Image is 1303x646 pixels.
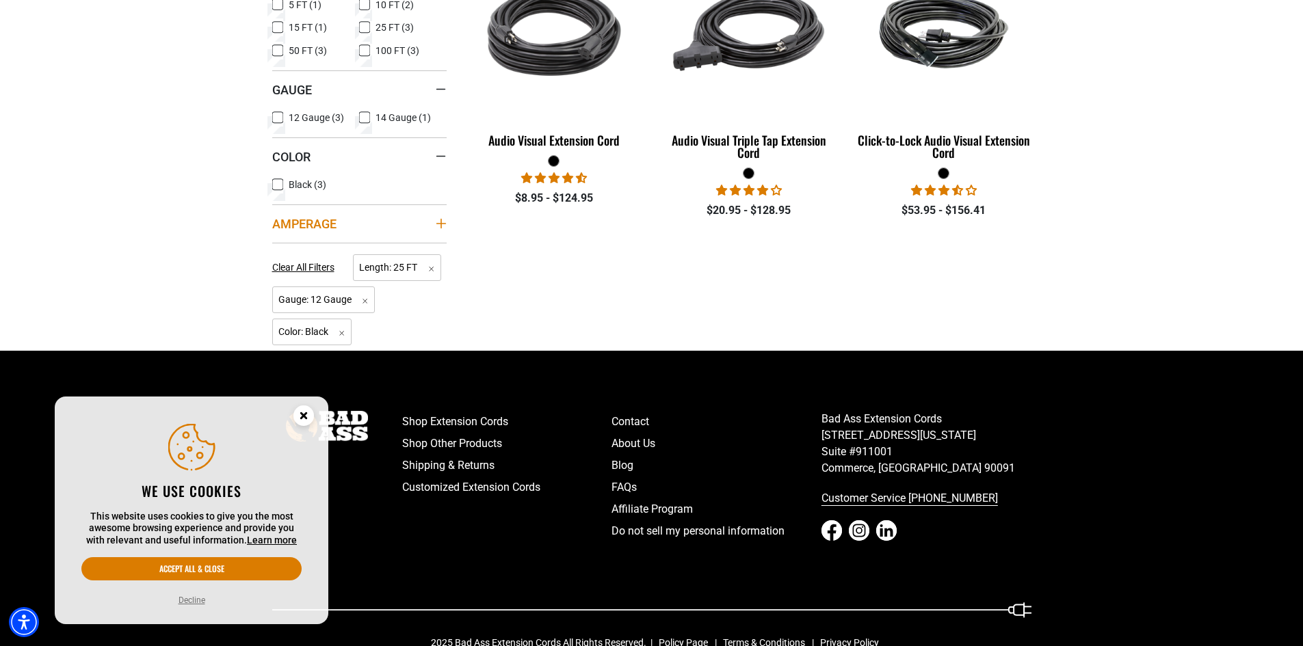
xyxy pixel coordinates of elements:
[611,455,821,476] a: Blog
[81,482,302,500] h2: We use cookies
[272,286,376,313] span: Gauge: 12 Gauge
[272,319,352,345] span: Color: Black
[611,433,821,455] a: About Us
[521,172,587,185] span: 4.71 stars
[272,149,311,165] span: Color
[467,190,642,206] div: $8.95 - $124.95
[716,184,782,197] span: 3.75 stars
[289,46,327,55] span: 50 FT (3)
[467,134,642,146] div: Audio Visual Extension Cord
[402,433,612,455] a: Shop Other Products
[353,260,441,273] a: Length: 25 FT
[272,82,312,98] span: Gauge
[289,113,344,122] span: 12 Gauge (3)
[247,535,297,546] a: This website uses cookies to give you the most awesome browsing experience and provide you with r...
[279,396,328,439] button: Close this option
[402,476,612,498] a: Customized Extension Cords
[821,487,1031,509] a: call 833-674-1699
[849,520,869,541] a: Instagram - open in a new tab
[81,557,302,580] button: Accept all & close
[611,520,821,542] a: Do not sell my personal information
[289,180,326,189] span: Black (3)
[353,254,441,281] span: Length: 25 FT
[611,498,821,520] a: Affiliate Program
[821,520,842,541] a: Facebook - open in a new tab
[289,23,327,32] span: 15 FT (1)
[821,411,1031,476] p: Bad Ass Extension Cords [STREET_ADDRESS][US_STATE] Suite #911001 Commerce, [GEOGRAPHIC_DATA] 90091
[272,216,337,232] span: Amperage
[911,184,977,197] span: 3.50 stars
[272,260,340,275] a: Clear All Filters
[81,511,302,547] p: This website uses cookies to give you the most awesome browsing experience and provide you with r...
[272,70,447,109] summary: Gauge
[376,46,419,55] span: 100 FT (3)
[272,204,447,243] summary: Amperage
[402,455,612,476] a: Shipping & Returns
[376,113,431,122] span: 14 Gauge (1)
[174,593,209,607] button: Decline
[611,476,821,498] a: FAQs
[856,202,1031,219] div: $53.95 - $156.41
[661,202,836,219] div: $20.95 - $128.95
[55,396,328,625] aside: Cookie Consent
[272,262,334,273] span: Clear All Filters
[856,134,1031,159] div: Click-to-Lock Audio Visual Extension Cord
[376,23,414,32] span: 25 FT (3)
[661,134,836,159] div: Audio Visual Triple Tap Extension Cord
[876,520,897,541] a: LinkedIn - open in a new tab
[272,137,447,176] summary: Color
[611,411,821,433] a: Contact
[402,411,612,433] a: Shop Extension Cords
[272,293,376,306] a: Gauge: 12 Gauge
[272,325,352,338] a: Color: Black
[9,607,39,637] div: Accessibility Menu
